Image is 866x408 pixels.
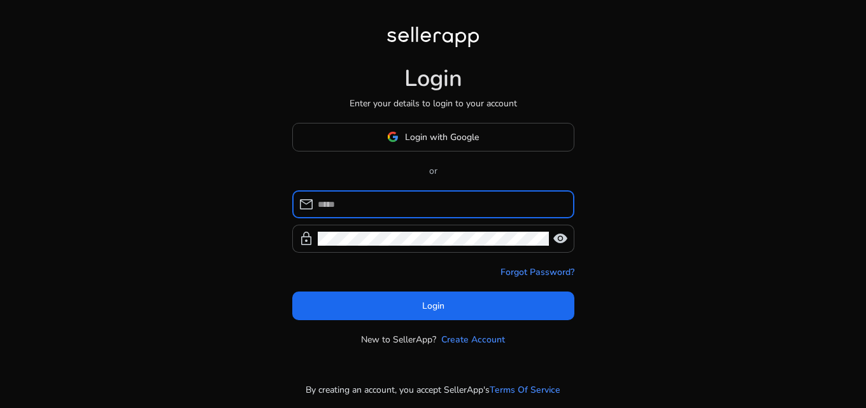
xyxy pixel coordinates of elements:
[299,231,314,246] span: lock
[299,197,314,212] span: mail
[490,383,560,397] a: Terms Of Service
[350,97,517,110] p: Enter your details to login to your account
[292,292,574,320] button: Login
[422,299,444,313] span: Login
[404,65,462,92] h1: Login
[553,231,568,246] span: visibility
[292,164,574,178] p: or
[441,333,505,346] a: Create Account
[500,265,574,279] a: Forgot Password?
[387,131,399,143] img: google-logo.svg
[292,123,574,151] button: Login with Google
[361,333,436,346] p: New to SellerApp?
[405,130,479,144] span: Login with Google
